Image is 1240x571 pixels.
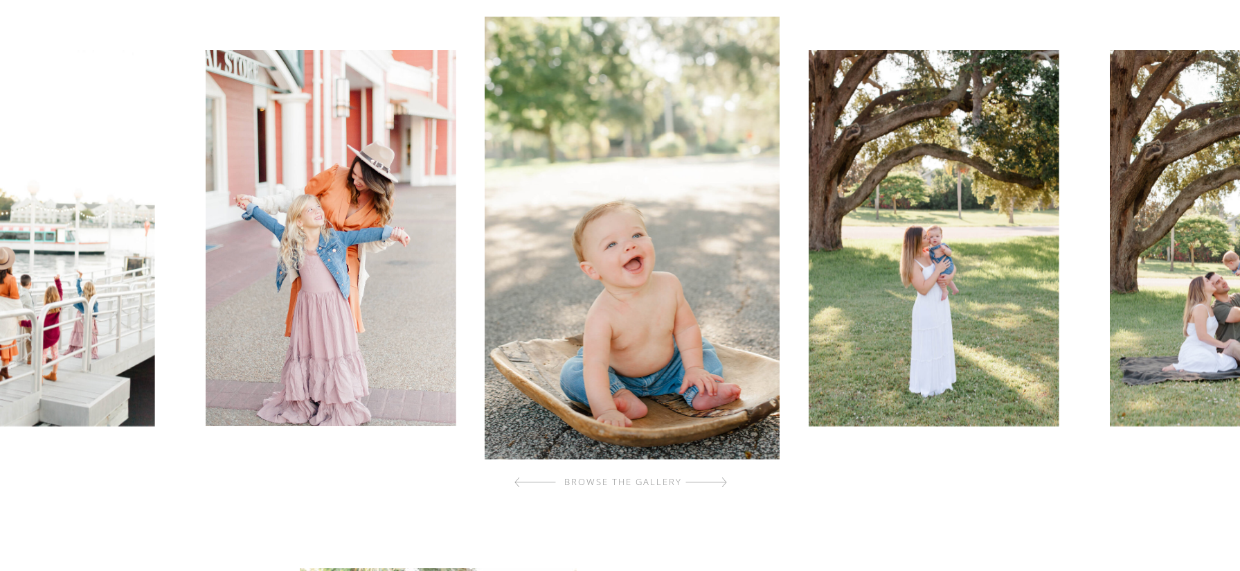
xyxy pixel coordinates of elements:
img: Mom kissing son underneath a beautiful oak tree during their morning session [809,50,1059,426]
img: Young boy smiling at his parents while sitting on a prop during their photoshoot [485,17,780,459]
div: browse the gallery [541,475,706,489]
img: Mom and daughter dancing during their photography session [206,50,456,426]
